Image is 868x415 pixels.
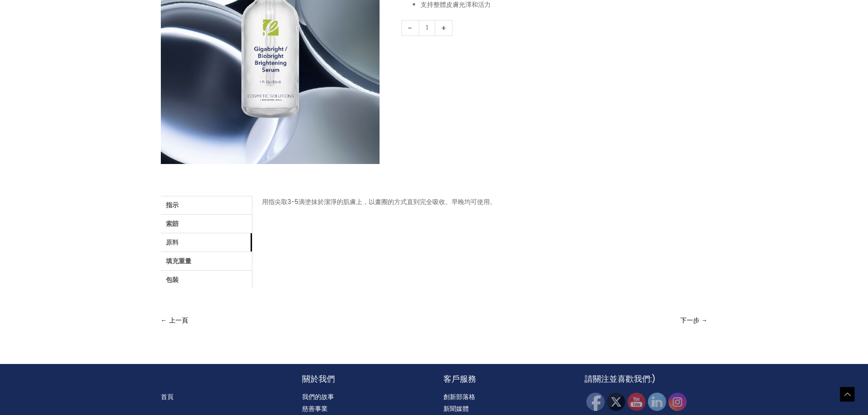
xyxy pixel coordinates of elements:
font: 填充重量 [166,256,191,266]
a: 新聞媒體 [443,404,469,413]
img: 嘰嘰喳喳 [607,393,625,411]
a: 創新部落格 [443,392,475,401]
font: 包裝 [166,275,179,284]
a: 首頁 [161,392,174,401]
a: 我們的故事 [302,392,334,401]
nav: 選單 [161,391,284,403]
font: 請關注並喜歡我們:) [585,374,656,384]
font: + [441,22,447,34]
font: 指示 [166,200,179,210]
font: 用指尖取3-5滴塗抹於潔淨的肌膚上，以畫圈的方式直到完全吸收。早晚均可使用。 [262,197,496,206]
font: 客戶服務 [443,374,476,384]
font: - [408,22,412,34]
font: 原料 [166,238,179,247]
font: 關於我們 [302,374,335,384]
font: 索賠 [166,219,179,228]
a: + [435,20,452,36]
a: - [401,20,419,36]
a: 慈善事業 [302,404,328,413]
a: ← 上一頁 [161,311,188,329]
font: ← 上一頁 [161,316,188,325]
font: 下一步 → [680,316,708,325]
img: Facebook [586,393,605,411]
a: 下一步 → [680,311,708,329]
input: 產品數量 [419,20,436,36]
